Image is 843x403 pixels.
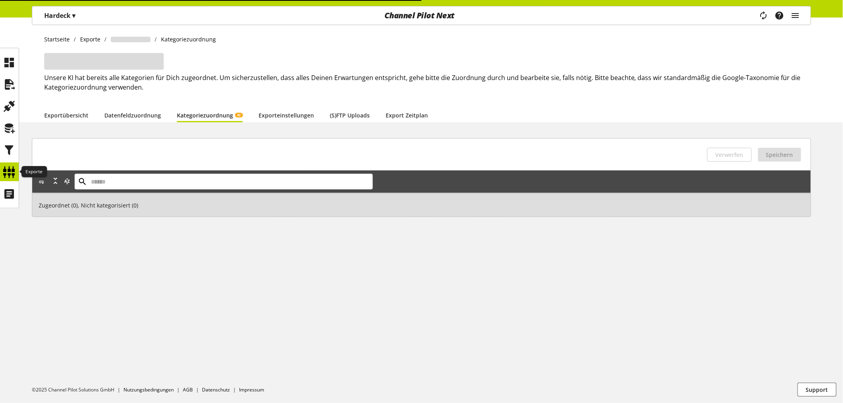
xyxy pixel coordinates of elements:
[766,151,793,159] span: Speichern
[202,386,230,393] a: Datenschutz
[177,111,243,119] a: KategoriezuordnungKI
[183,386,193,393] a: AGB
[44,111,88,119] a: Exportübersicht
[76,35,105,43] a: Exporte
[124,386,174,393] a: Nutzungsbedingungen
[716,151,743,159] span: Verwerfen
[239,386,264,393] a: Impressum
[237,113,241,117] span: KI
[44,73,811,92] h2: Unsere KI hat bereits alle Kategorien für Dich zugeordnet. Um sicherzustellen, dass alles Deinen ...
[44,35,70,43] span: Startseite
[32,193,811,217] div: Zugeordnet (0), Nicht kategorisiert (0)
[32,6,811,25] nav: main navigation
[798,383,837,397] button: Support
[44,11,75,20] p: Hardeck
[80,35,100,43] span: Exporte
[44,35,74,43] a: Startseite
[72,11,75,20] span: ▾
[330,111,370,119] a: (S)FTP Uploads
[707,148,752,162] button: Verwerfen
[758,148,801,162] button: Speichern
[22,166,47,177] div: Exporte
[386,111,428,119] a: Export Zeitplan
[32,386,124,393] li: ©2025 Channel Pilot Solutions GmbH
[806,385,828,394] span: Support
[104,111,161,119] a: Datenfeldzuordnung
[259,111,314,119] a: Exporteinstellungen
